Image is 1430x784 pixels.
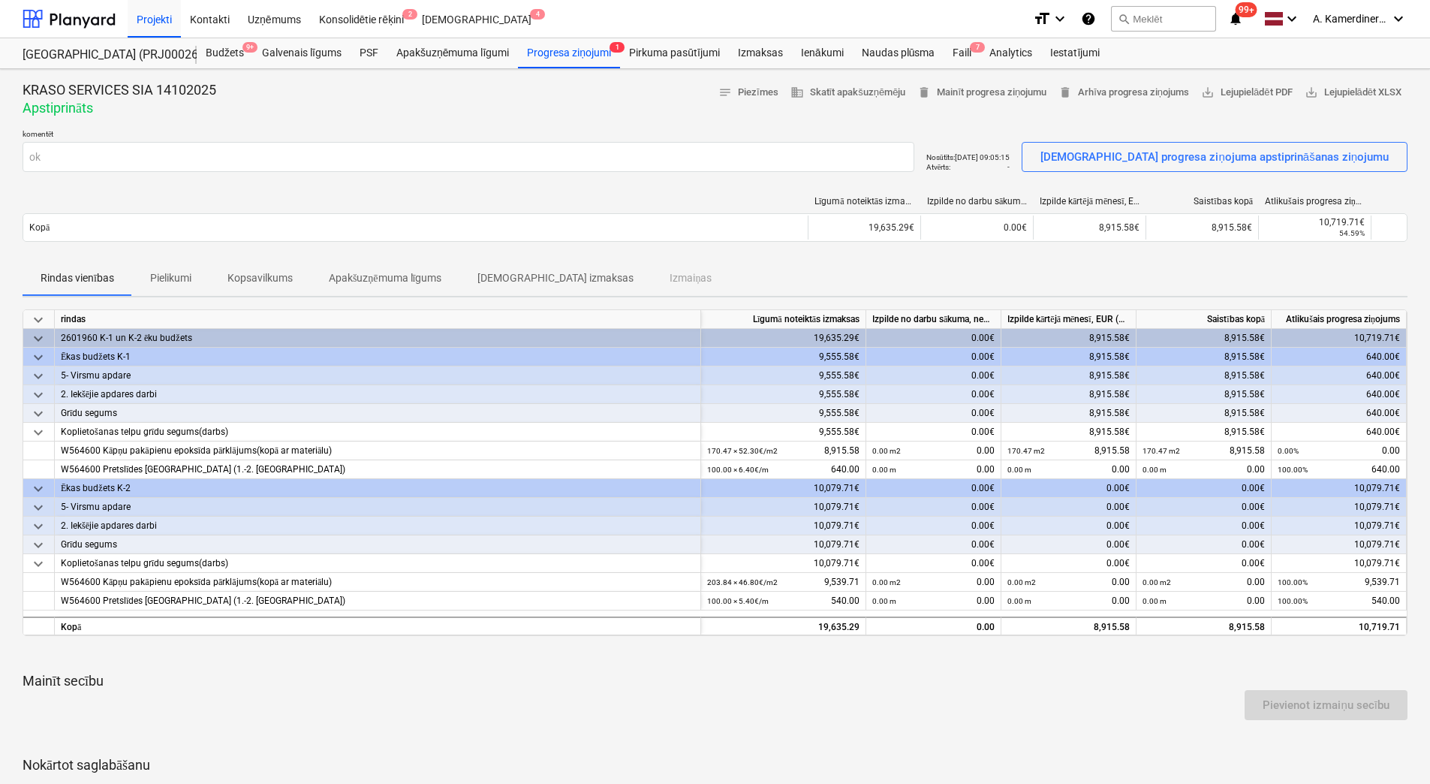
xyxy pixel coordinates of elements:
[1142,466,1167,474] small: 0.00 m
[1272,554,1407,573] div: 10,079.71€
[1136,385,1272,404] div: 8,915.58€
[1007,466,1031,474] small: 0.00 m
[29,405,47,423] span: keyboard_arrow_down
[701,423,866,442] div: 9,555.58€
[718,86,732,99] span: notes
[1007,460,1130,479] div: 0.00
[23,47,179,63] div: [GEOGRAPHIC_DATA] (PRJ0002627, K-1 un K-2(2.kārta) 2601960
[1001,423,1136,442] div: 8,915.58€
[707,618,860,637] div: 19,635.29
[1001,366,1136,385] div: 8,915.58€
[866,554,1001,573] div: 0.00€
[1136,329,1272,348] div: 8,915.58€
[61,460,694,479] div: W564600 Pretslīdes [GEOGRAPHIC_DATA] (1.-2. [GEOGRAPHIC_DATA])
[866,348,1001,366] div: 0.00€
[477,270,634,286] p: [DEMOGRAPHIC_DATA] izmaksas
[1001,310,1136,329] div: Izpilde kārtējā mēnesī, EUR (bez PVN)
[351,38,387,68] div: PSF
[814,196,915,207] div: Līgumā noteiktās izmaksas
[707,592,860,611] div: 540.00
[1051,10,1069,28] i: keyboard_arrow_down
[242,42,257,53] span: 9+
[1305,84,1401,101] span: Lejupielādēt XLSX
[1136,423,1272,442] div: 8,915.58€
[1001,517,1136,535] div: 0.00€
[29,386,47,404] span: keyboard_arrow_down
[701,479,866,498] div: 10,079.71€
[1265,217,1365,228] div: 10,719.71€
[1272,348,1407,366] div: 640.00€
[61,479,694,498] div: Ēkas budžets K-2
[1146,216,1258,240] div: 8,915.58€
[1142,447,1180,455] small: 170.47 m2
[23,672,1407,690] p: Mainīt secību
[1001,348,1136,366] div: 8,915.58€
[41,270,114,286] p: Rindas vienības
[866,404,1001,423] div: 0.00€
[866,310,1001,329] div: Izpilde no darbu sākuma, neskaitot kārtējā mēneša izpildi
[1278,597,1308,605] small: 100.00%
[197,38,253,68] div: Budžets
[61,554,694,573] div: Koplietošanas telpu grīdu segums(darbs)
[61,366,694,385] div: 5- Virsmu apdare
[1272,366,1407,385] div: 640.00€
[253,38,351,68] a: Galvenais līgums
[790,84,906,101] span: Skatīt apakšuzņēmēju
[866,366,1001,385] div: 0.00€
[792,38,853,68] a: Ienākumi
[29,555,47,573] span: keyboard_arrow_down
[620,38,729,68] a: Pirkuma pasūtījumi
[1001,535,1136,554] div: 0.00€
[1278,442,1400,460] div: 0.00
[701,310,866,329] div: Līgumā noteiktās izmaksas
[1007,162,1010,172] p: -
[61,498,694,517] div: 5- Virsmu apdare
[23,756,1407,774] p: Nokārtot saglabāšanu
[23,81,216,99] p: KRASO SERVICES SIA 14102025
[150,270,191,286] p: Pielikumi
[1007,618,1130,637] div: 8,915.58
[61,404,694,423] div: Grīdu segums
[927,196,1028,207] div: Izpilde no darbu sākuma, neskaitot kārtējā mēneša izpildi
[1007,597,1031,605] small: 0.00 m
[866,498,1001,517] div: 0.00€
[866,517,1001,535] div: 0.00€
[970,42,985,53] span: 7
[1007,447,1045,455] small: 170.47 m2
[917,84,1046,101] span: Mainīt progresa ziņojumu
[872,573,995,592] div: 0.00
[387,38,518,68] a: Apakšuzņēmuma līgumi
[707,442,860,460] div: 8,915.58
[1136,498,1272,517] div: 0.00€
[1195,81,1298,104] button: Lejupielādēt PDF
[1136,535,1272,554] div: 0.00€
[1272,517,1407,535] div: 10,079.71€
[61,329,694,348] div: 2601960 K-1 un K-2 ēku budžets
[1007,592,1130,611] div: 0.00
[1389,10,1407,28] i: keyboard_arrow_down
[1058,84,1189,101] span: Arhīva progresa ziņojums
[872,447,901,455] small: 0.00 m2
[329,270,442,286] p: Apakšuzņēmuma līgums
[1022,142,1407,172] button: [DEMOGRAPHIC_DATA] progresa ziņojuma apstiprināšanas ziņojumu
[61,442,694,460] div: W564600 Kāpņu pakāpienu epoksīda pārklājums(kopā ar materiālu)
[917,86,931,99] span: delete
[718,84,778,101] span: Piezīmes
[1001,385,1136,404] div: 8,915.58€
[701,535,866,554] div: 10,079.71€
[1033,216,1146,240] div: 8,915.58€
[1136,617,1272,635] div: 8,915.58
[1001,404,1136,423] div: 8,915.58€
[1228,10,1243,28] i: notifications
[29,480,47,498] span: keyboard_arrow_down
[1052,81,1195,104] button: Arhīva progresa ziņojums
[707,573,860,592] div: 9,539.71
[61,573,694,592] div: W564600 Kāpņu pakāpienu epoksīda pārklājums(kopā ar materiālu)
[980,38,1041,68] a: Analytics
[853,38,944,68] a: Naudas plūsma
[518,38,620,68] div: Progresa ziņojumi
[29,517,47,535] span: keyboard_arrow_down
